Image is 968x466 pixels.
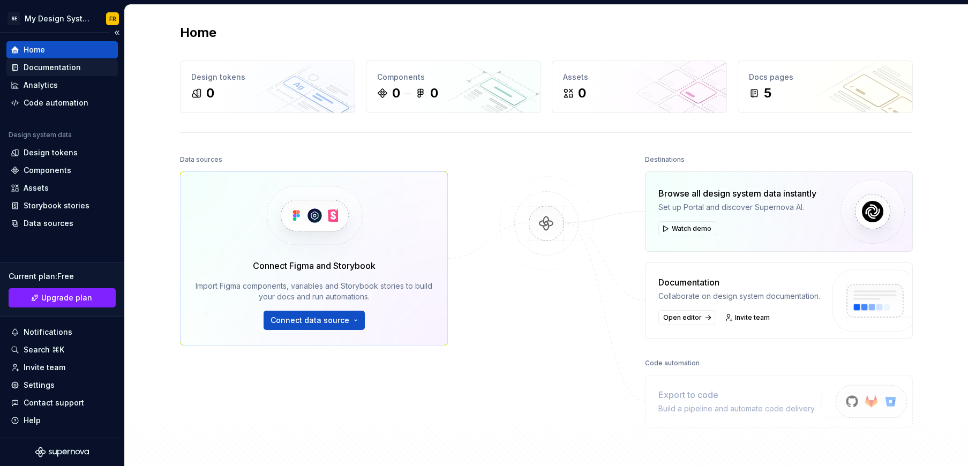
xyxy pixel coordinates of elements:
div: Documentation [658,276,820,289]
div: 0 [578,85,586,102]
div: Current plan : Free [9,271,116,282]
div: Connect Figma and Storybook [253,259,376,272]
div: Export to code [658,388,816,401]
div: Docs pages [749,72,902,82]
a: Open editor [658,310,715,325]
div: 0 [430,85,438,102]
button: Search ⌘K [6,341,118,358]
button: Upgrade plan [9,288,116,307]
span: Invite team [735,313,770,322]
a: Code automation [6,94,118,111]
a: Docs pages5 [738,61,913,113]
button: Connect data source [264,311,365,330]
span: Connect data source [271,315,349,326]
div: Build a pipeline and automate code delivery. [658,403,816,414]
a: Assets0 [552,61,727,113]
div: 5 [764,85,771,102]
a: Design tokens0 [180,61,355,113]
button: SEMy Design SystemFR [2,7,122,30]
div: Import Figma components, variables and Storybook stories to build your docs and run automations. [196,281,432,302]
span: Upgrade plan [41,292,92,303]
div: Search ⌘K [24,344,64,355]
a: Analytics [6,77,118,94]
div: Notifications [24,327,72,337]
div: Home [24,44,45,55]
div: Help [24,415,41,426]
div: Code automation [24,97,88,108]
div: Code automation [645,356,700,371]
div: Design tokens [191,72,344,82]
a: Invite team [722,310,775,325]
a: Design tokens [6,144,118,161]
a: Invite team [6,359,118,376]
div: Storybook stories [24,200,89,211]
a: Data sources [6,215,118,232]
div: Invite team [24,362,65,373]
button: Collapse sidebar [109,25,124,40]
div: Settings [24,380,55,390]
div: FR [109,14,116,23]
div: Design tokens [24,147,78,158]
a: Assets [6,179,118,197]
a: Storybook stories [6,197,118,214]
div: Components [24,165,71,176]
a: Settings [6,377,118,394]
div: Contact support [24,397,84,408]
h2: Home [180,24,216,41]
a: Components [6,162,118,179]
div: 0 [392,85,400,102]
a: Components00 [366,61,541,113]
button: Help [6,412,118,429]
button: Contact support [6,394,118,411]
a: Documentation [6,59,118,76]
div: Browse all design system data instantly [658,187,816,200]
button: Notifications [6,324,118,341]
div: Set up Portal and discover Supernova AI. [658,202,816,213]
div: SE [7,12,20,25]
div: Destinations [645,152,685,167]
div: Assets [24,183,49,193]
div: My Design System [25,13,93,24]
div: Assets [563,72,716,82]
div: Design system data [9,131,72,139]
span: Watch demo [672,224,711,233]
div: Data sources [24,218,73,229]
div: Components [377,72,530,82]
svg: Supernova Logo [35,447,89,457]
div: Data sources [180,152,222,167]
div: Collaborate on design system documentation. [658,291,820,302]
div: 0 [206,85,214,102]
a: Home [6,41,118,58]
button: Watch demo [658,221,716,236]
div: Analytics [24,80,58,91]
span: Open editor [663,313,702,322]
div: Documentation [24,62,81,73]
